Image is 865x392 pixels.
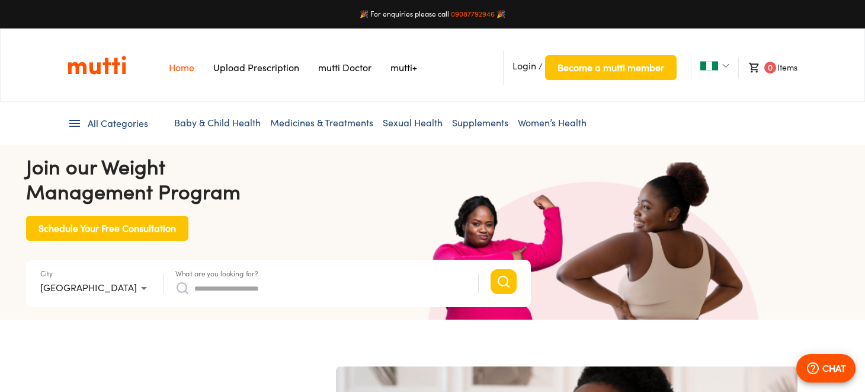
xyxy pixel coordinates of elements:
label: What are you looking for? [175,270,258,277]
a: Medicines & Treatments [270,117,373,129]
a: Baby & Child Health [174,117,261,129]
a: Supplements [452,117,508,129]
a: Link on the logo navigates to HomePage [68,55,126,75]
a: Navigates to mutti+ page [390,62,417,74]
button: CHAT [796,354,856,383]
img: Nigeria [700,60,718,72]
a: Sexual Health [383,117,443,129]
button: Search [491,269,517,294]
a: Navigates to Prescription Upload Page [213,62,299,74]
a: Navigates to Home Page [169,62,194,74]
li: / [503,50,677,85]
a: Navigates to mutti doctor website [318,62,371,74]
li: Items [738,57,797,78]
span: All Categories [88,117,148,130]
img: Logo [68,55,126,75]
span: 0 [764,62,776,74]
button: Become a mutti member [545,55,677,80]
span: Become a mutti member [558,59,664,76]
a: 09087792946 [451,9,495,18]
button: Schedule Your Free Consultation [26,216,188,241]
span: Schedule Your Free Consultation [39,220,176,237]
a: Women’s Health [518,117,587,129]
img: Dropdown [722,62,729,69]
div: [GEOGRAPHIC_DATA] [40,279,151,298]
h4: Join our Weight Management Program [26,154,531,204]
label: City [40,270,53,277]
p: CHAT [822,361,846,375]
a: Schedule Your Free Consultation [26,222,188,232]
span: Login [512,60,536,72]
